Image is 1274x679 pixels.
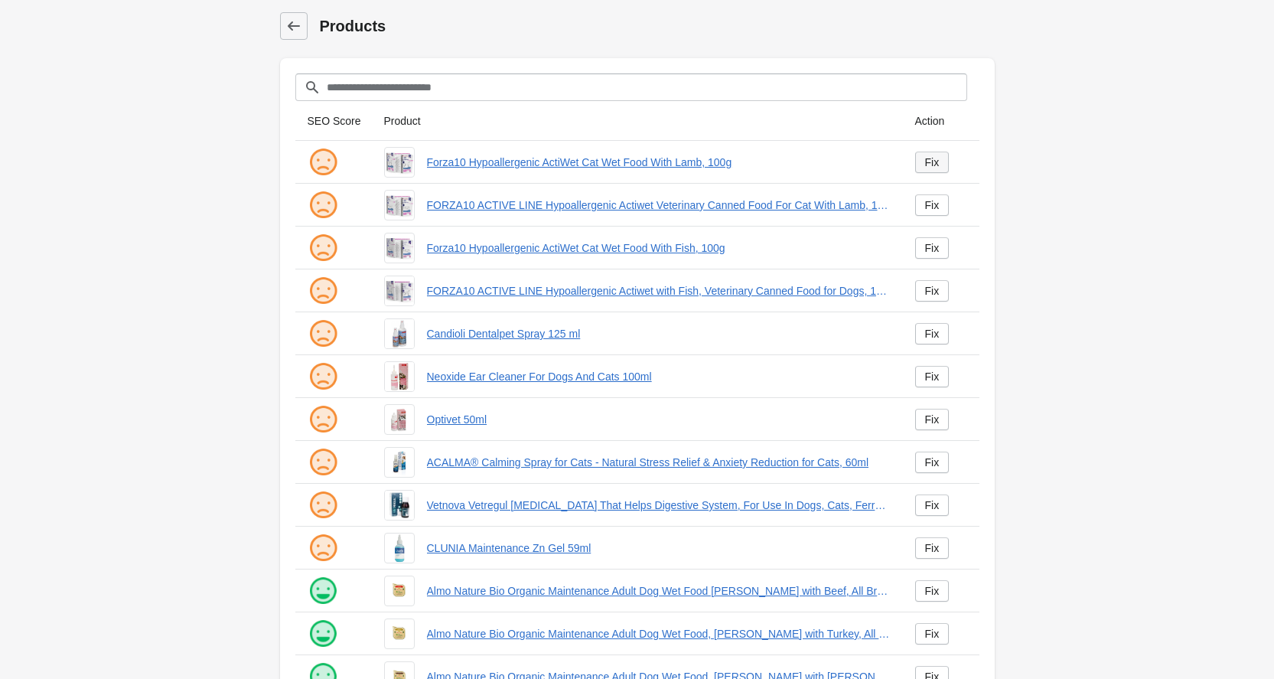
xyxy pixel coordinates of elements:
[427,283,891,299] a: FORZA10 ACTIVE LINE Hypoallergenic Actiwet with Fish, Veterinary Canned Food for Dogs, 100 g
[925,285,940,297] div: Fix
[925,242,940,254] div: Fix
[427,412,891,427] a: Optivet 50ml
[308,404,338,435] img: sad.png
[427,369,891,384] a: Neoxide Ear Cleaner For Dogs And Cats 100ml
[915,237,950,259] a: Fix
[308,147,338,178] img: sad.png
[308,490,338,521] img: sad.png
[308,576,338,606] img: happy.png
[915,452,950,473] a: Fix
[295,101,372,141] th: SEO Score
[427,540,891,556] a: CLUNIA Maintenance Zn Gel 59ml
[925,156,940,168] div: Fix
[915,194,950,216] a: Fix
[427,155,891,170] a: Forza10 Hypoallergenic ActiWet Cat Wet Food With Lamb, 100g
[925,413,940,426] div: Fix
[915,537,950,559] a: Fix
[925,499,940,511] div: Fix
[308,318,338,349] img: sad.png
[903,101,979,141] th: Action
[308,190,338,220] img: sad.png
[915,323,950,344] a: Fix
[915,495,950,516] a: Fix
[915,409,950,430] a: Fix
[427,498,891,513] a: Vetnova Vetregul [MEDICAL_DATA] That Helps Digestive System, For Use In Dogs, Cats, Ferrets and R...
[925,371,940,383] div: Fix
[308,447,338,478] img: sad.png
[915,623,950,645] a: Fix
[915,366,950,387] a: Fix
[308,533,338,563] img: sad.png
[427,240,891,256] a: Forza10 Hypoallergenic ActiWet Cat Wet Food With Fish, 100g
[925,628,940,640] div: Fix
[427,326,891,341] a: Candioli Dentalpet Spray 125 ml
[427,583,891,599] a: Almo Nature Bio Organic Maintenance Adult Dog Wet Food [PERSON_NAME] with Beef, All Breeds, 100 g...
[915,280,950,302] a: Fix
[925,542,940,554] div: Fix
[925,199,940,211] div: Fix
[320,15,995,37] h1: Products
[427,626,891,641] a: Almo Nature Bio Organic Maintenance Adult Dog Wet Food, [PERSON_NAME] with Turkey, All Breeds, 10...
[308,276,338,306] img: sad.png
[427,455,891,470] a: ACALMA® Calming Spray for Cats - Natural Stress Relief & Anxiety Reduction for Cats, 60ml
[308,361,338,392] img: sad.png
[925,456,940,468] div: Fix
[308,233,338,263] img: sad.png
[925,585,940,597] div: Fix
[915,152,950,173] a: Fix
[427,197,891,213] a: FORZA10 ACTIVE LINE Hypoallergenic Actiwet Veterinary Canned Food For Cat With Lamb, 100 g
[372,101,903,141] th: Product
[925,328,940,340] div: Fix
[915,580,950,602] a: Fix
[308,619,338,649] img: happy.png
